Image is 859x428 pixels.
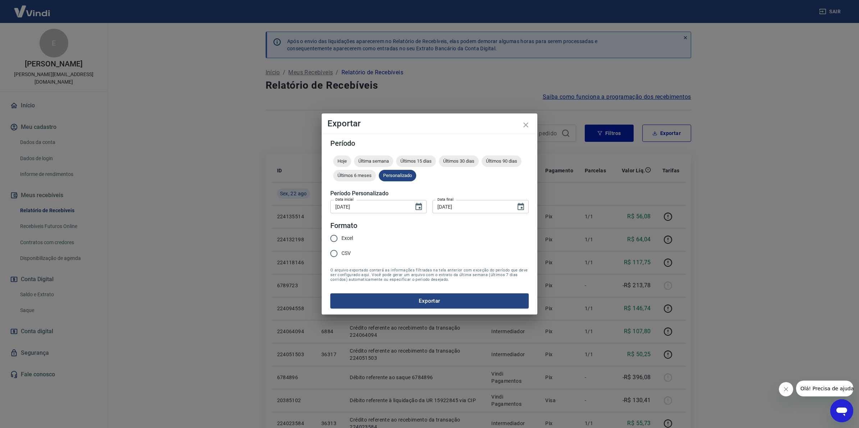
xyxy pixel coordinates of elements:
label: Data inicial [335,197,354,202]
input: DD/MM/YYYY [330,200,409,213]
span: Hoje [333,158,351,164]
span: Excel [341,234,353,242]
button: close [517,116,534,134]
button: Choose date, selected date is 21 de ago de 2025 [412,200,426,214]
span: O arquivo exportado conterá as informações filtradas na tela anterior com exceção do período que ... [330,268,529,282]
span: Últimos 6 meses [333,173,376,178]
span: Últimos 30 dias [439,158,479,164]
h5: Período [330,140,529,147]
button: Choose date, selected date is 22 de ago de 2025 [514,200,528,214]
div: Últimos 6 meses [333,170,376,181]
iframe: Botão para abrir a janela de mensagens [830,399,853,422]
span: Últimos 90 dias [482,158,522,164]
span: Últimos 15 dias [396,158,436,164]
div: Hoje [333,155,351,167]
h5: Período Personalizado [330,190,529,197]
div: Últimos 90 dias [482,155,522,167]
div: Personalizado [379,170,416,181]
input: DD/MM/YYYY [432,200,511,213]
span: Olá! Precisa de ajuda? [4,5,60,11]
label: Data final [437,197,454,202]
div: Última semana [354,155,393,167]
div: Últimos 30 dias [439,155,479,167]
iframe: Mensagem da empresa [796,381,853,396]
span: Última semana [354,158,393,164]
button: Exportar [330,293,529,308]
span: CSV [341,250,351,257]
legend: Formato [330,220,357,231]
span: Personalizado [379,173,416,178]
iframe: Fechar mensagem [779,382,793,396]
div: Últimos 15 dias [396,155,436,167]
h4: Exportar [327,119,532,128]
